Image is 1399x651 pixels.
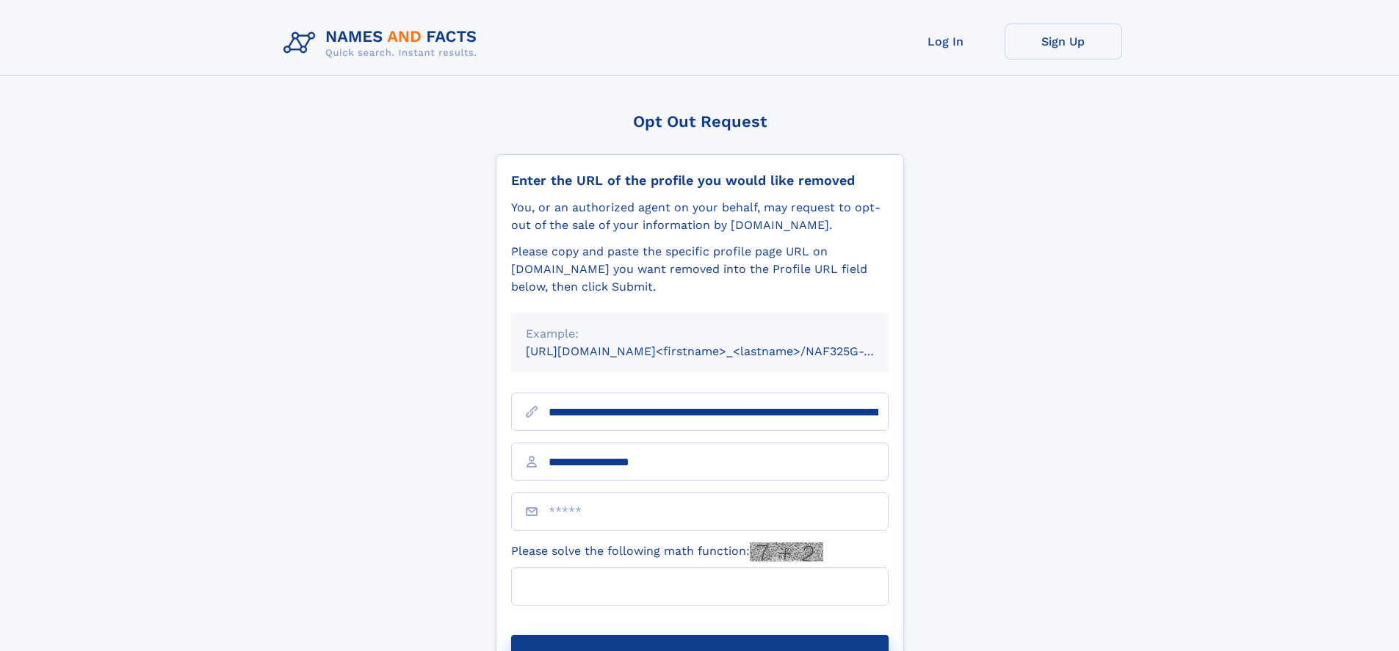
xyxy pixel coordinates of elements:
[526,344,917,358] small: [URL][DOMAIN_NAME]<firstname>_<lastname>/NAF325G-xxxxxxxx
[496,112,904,131] div: Opt Out Request
[511,243,889,296] div: Please copy and paste the specific profile page URL on [DOMAIN_NAME] you want removed into the Pr...
[526,325,874,343] div: Example:
[511,172,889,189] div: Enter the URL of the profile you would like removed
[278,23,489,63] img: Logo Names and Facts
[511,542,823,561] label: Please solve the following math function:
[1005,23,1122,59] a: Sign Up
[887,23,1005,59] a: Log In
[511,199,889,234] div: You, or an authorized agent on your behalf, may request to opt-out of the sale of your informatio...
